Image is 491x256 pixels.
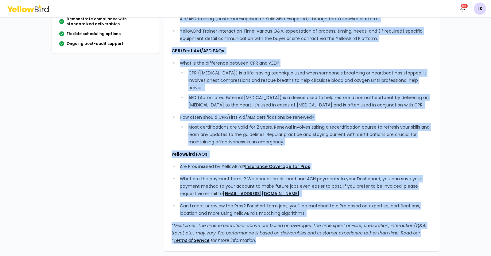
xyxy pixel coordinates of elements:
[174,237,210,243] a: Terms of Service
[180,27,432,42] p: YellowBird Trainer Interaction Time: Various Q&A, expectation of process, timing, needs, and (if ...
[188,94,432,109] p: AED (Automated External [MEDICAL_DATA]) is a device used to help restore a normal heartbeat by de...
[474,2,486,15] span: LK
[67,41,123,46] p: Ongoing post-audit support
[172,151,209,157] strong: YellowBird FAQs:
[211,237,256,243] em: for more information.
[180,202,432,217] p: Can I meet or review the Pros? For short term jobs, you’ll be matched to a Pro based on expertise...
[223,190,300,197] a: [EMAIL_ADDRESS][DOMAIN_NAME]
[67,17,151,26] p: Demonstrate compliance with standardized deliverables
[180,163,432,170] p: Are Pros insured by YellowBird?
[457,2,469,15] button: 58
[172,48,226,54] strong: CPR/First Aid/AED FAQs:
[180,59,432,67] p: What is the difference between CPR and AED?
[172,222,426,243] em: *Disclaimer: The time expectations above are based on averages. The time spent on-site, preparati...
[180,175,432,197] p: What are the payment terms? We accept credit card and ACH payments. In your Dashboard, you can sa...
[460,3,468,9] div: 58
[67,31,121,36] p: Flexible scheduling options
[180,114,432,121] p: How often should CPR/First Aid/AED certifications be renewed?
[187,123,432,146] li: Most certifications are valid for 2 years. Renewal involves taking a recertification course to re...
[188,69,432,91] p: CPR ([MEDICAL_DATA]) is a life-saving technique used when someone's breathing or heartbeat has st...
[245,163,310,170] a: Insurance Coverage for Pros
